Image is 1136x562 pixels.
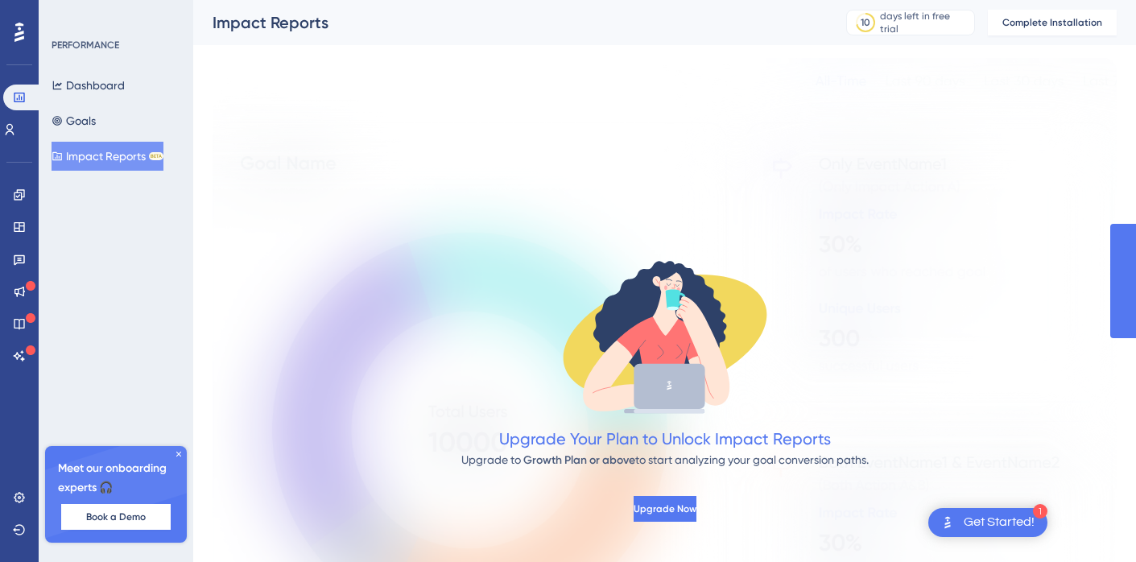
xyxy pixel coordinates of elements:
[964,514,1035,531] div: Get Started!
[213,11,806,34] div: Impact Reports
[938,513,957,532] img: launcher-image-alternative-text
[523,453,635,467] span: Growth Plan or above
[499,429,831,448] span: Upgrade Your Plan to Unlock Impact Reports
[149,152,163,160] div: BETA
[52,39,119,52] div: PERFORMANCE
[988,10,1117,35] button: Complete Installation
[1068,498,1117,547] iframe: UserGuiding AI Assistant Launcher
[1002,16,1102,29] span: Complete Installation
[1033,504,1047,519] div: 1
[58,459,174,498] span: Meet our onboarding experts 🎧
[61,504,171,530] button: Book a Demo
[634,496,696,522] button: Upgrade Now
[52,142,163,171] button: Impact ReportsBETA
[86,510,146,523] span: Book a Demo
[861,16,870,29] div: 10
[880,10,969,35] div: days left in free trial
[928,508,1047,537] div: Open Get Started! checklist, remaining modules: 1
[461,453,869,466] span: Upgrade to to start analyzing your goal conversion paths.
[52,106,96,135] button: Goals
[52,71,125,100] button: Dashboard
[634,502,696,515] span: Upgrade Now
